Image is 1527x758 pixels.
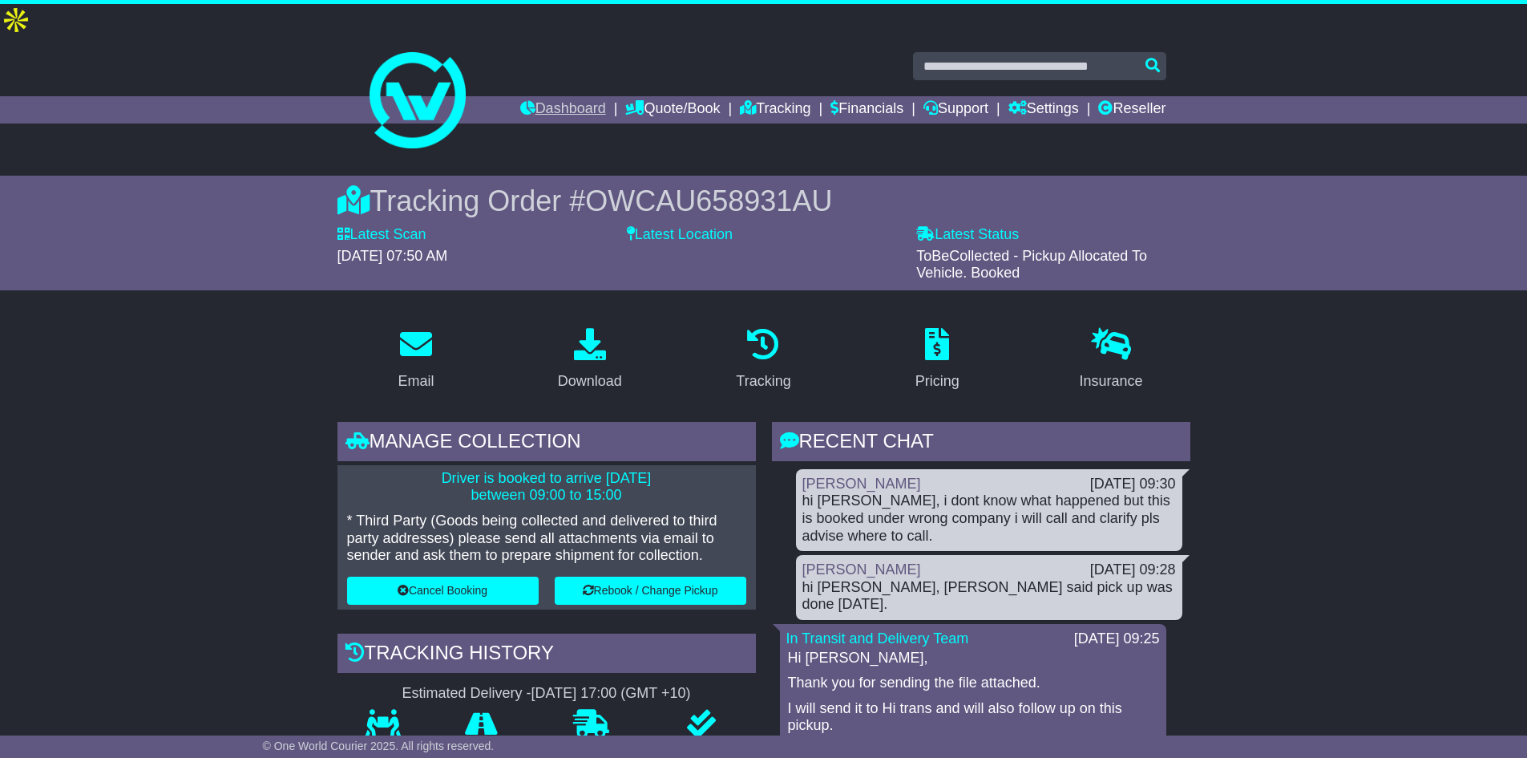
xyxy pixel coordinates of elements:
[347,470,746,505] p: Driver is booked to arrive [DATE] between 09:00 to 15:00
[337,634,756,677] div: Tracking history
[337,248,448,264] span: [DATE] 07:50 AM
[725,322,801,398] a: Tracking
[916,226,1019,244] label: Latest Status
[788,675,1158,692] p: Thank you for sending the file attached.
[625,96,720,124] a: Quote/Book
[802,579,1176,614] div: hi [PERSON_NAME], [PERSON_NAME] said pick up was done [DATE].
[585,184,832,217] span: OWCAU658931AU
[558,371,622,392] div: Download
[736,371,790,392] div: Tracking
[802,492,1176,545] div: hi [PERSON_NAME], i dont know what happened but this is booked under wrong company i will call an...
[398,371,434,392] div: Email
[830,96,903,124] a: Financials
[1080,371,1143,392] div: Insurance
[802,476,921,492] a: [PERSON_NAME]
[1074,630,1160,648] div: [DATE] 09:25
[263,740,495,752] span: © One World Courier 2025. All rights reserved.
[337,422,756,465] div: Manage collection
[387,322,444,398] a: Email
[337,685,756,703] div: Estimated Delivery -
[555,577,746,605] button: Rebook / Change Pickup
[547,322,632,398] a: Download
[627,226,733,244] label: Latest Location
[915,371,959,392] div: Pricing
[788,700,1158,735] p: I will send it to Hi trans and will also follow up on this pickup.
[905,322,970,398] a: Pricing
[347,577,539,605] button: Cancel Booking
[520,96,606,124] a: Dashboard
[1090,476,1176,493] div: [DATE] 09:30
[337,184,1190,218] div: Tracking Order #
[916,248,1147,282] span: ToBeCollected - Pickup Allocated To Vehicle. Booked
[1098,96,1165,124] a: Reseller
[337,226,426,244] label: Latest Scan
[802,561,921,578] a: [PERSON_NAME]
[1090,561,1176,579] div: [DATE] 09:28
[786,630,969,647] a: In Transit and Delivery Team
[531,685,691,703] div: [DATE] 17:00 (GMT +10)
[772,422,1190,465] div: RECENT CHAT
[1069,322,1153,398] a: Insurance
[740,96,810,124] a: Tracking
[923,96,988,124] a: Support
[347,513,746,565] p: * Third Party (Goods being collected and delivered to third party addresses) please send all atta...
[788,650,1158,667] p: Hi [PERSON_NAME],
[1008,96,1079,124] a: Settings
